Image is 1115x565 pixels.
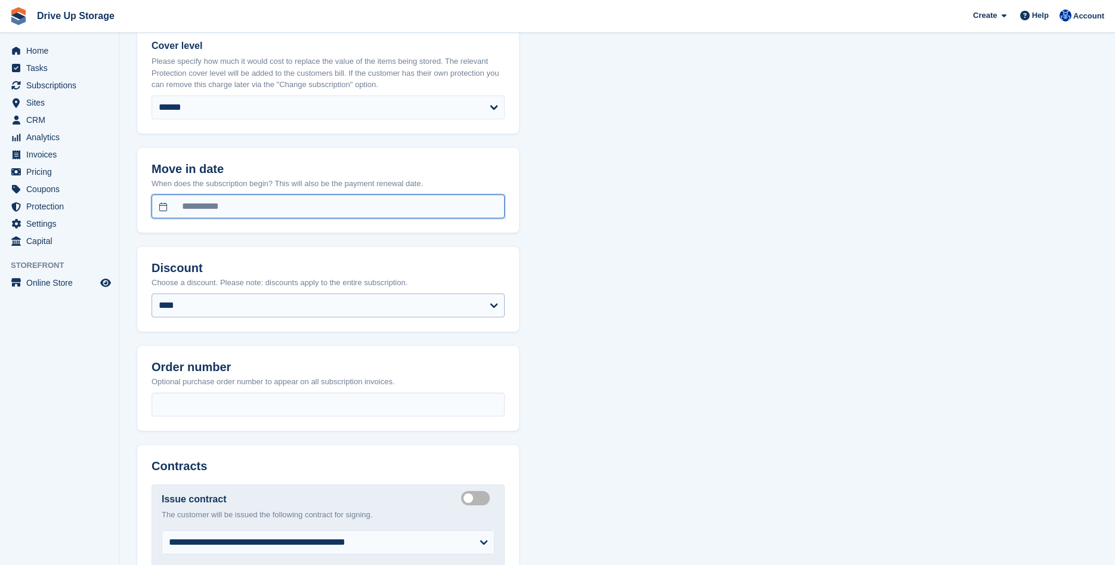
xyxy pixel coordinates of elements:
a: Drive Up Storage [32,6,119,26]
span: Online Store [26,274,98,291]
span: Storefront [11,260,119,271]
a: menu [6,146,113,163]
img: Widnes Team [1060,10,1071,21]
p: Choose a discount. Please note: discounts apply to the entire subscription. [152,277,505,289]
label: Create integrated contract [461,497,495,499]
h2: Move in date [152,162,505,176]
span: Create [973,10,997,21]
a: menu [6,274,113,291]
h2: Contracts [152,459,505,473]
span: Account [1073,10,1104,22]
label: Issue contract [162,492,226,507]
a: menu [6,42,113,59]
a: menu [6,233,113,249]
span: Capital [26,233,98,249]
a: menu [6,198,113,215]
h2: Discount [152,261,505,275]
span: Invoices [26,146,98,163]
a: menu [6,129,113,146]
a: menu [6,112,113,128]
p: When does the subscription begin? This will also be the payment renewal date. [152,178,505,190]
p: The customer will be issued the following contract for signing. [162,509,495,521]
span: Settings [26,215,98,232]
span: Sites [26,94,98,111]
label: Cover level [152,39,505,53]
span: Home [26,42,98,59]
span: Coupons [26,181,98,197]
span: Tasks [26,60,98,76]
p: Please specify how much it would cost to replace the value of the items being stored. The relevan... [152,55,505,91]
img: stora-icon-8386f47178a22dfd0bd8f6a31ec36ba5ce8667c1dd55bd0f319d3a0aa187defe.svg [10,7,27,25]
a: menu [6,77,113,94]
p: Optional purchase order number to appear on all subscription invoices. [152,376,505,388]
a: menu [6,163,113,180]
span: Help [1032,10,1049,21]
a: Preview store [98,276,113,290]
a: menu [6,181,113,197]
a: menu [6,60,113,76]
h2: Order number [152,360,505,374]
span: CRM [26,112,98,128]
span: Protection [26,198,98,215]
a: menu [6,215,113,232]
span: Analytics [26,129,98,146]
span: Pricing [26,163,98,180]
span: Subscriptions [26,77,98,94]
a: menu [6,94,113,111]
